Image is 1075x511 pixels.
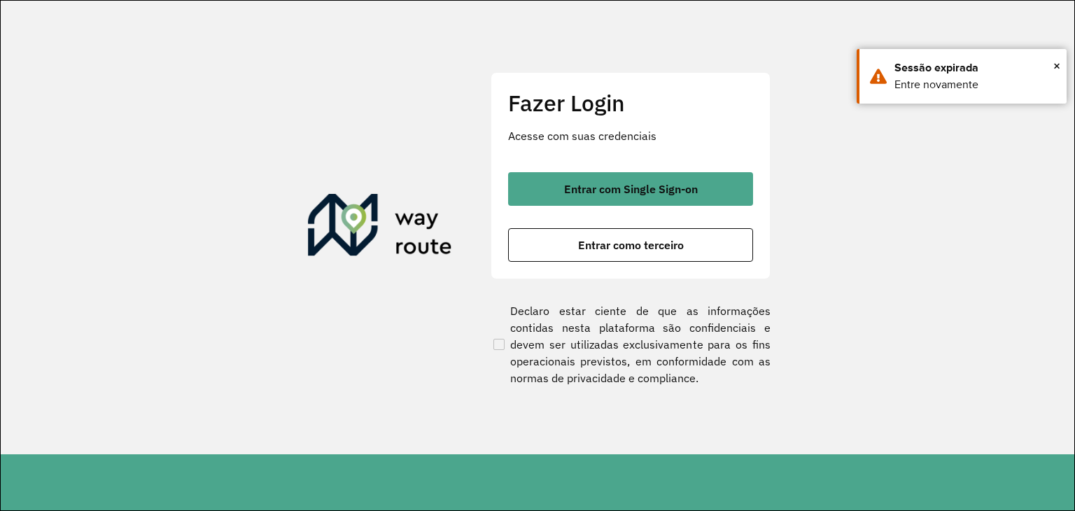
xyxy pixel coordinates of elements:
h2: Fazer Login [508,90,753,116]
div: Sessão expirada [894,59,1056,76]
img: Roteirizador AmbevTech [308,194,452,261]
button: Close [1053,55,1060,76]
p: Acesse com suas credenciais [508,127,753,144]
span: Entrar com Single Sign-on [564,183,698,195]
button: button [508,228,753,262]
button: button [508,172,753,206]
span: × [1053,55,1060,76]
div: Entre novamente [894,76,1056,93]
span: Entrar como terceiro [578,239,684,251]
label: Declaro estar ciente de que as informações contidas nesta plataforma são confidenciais e devem se... [491,302,771,386]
